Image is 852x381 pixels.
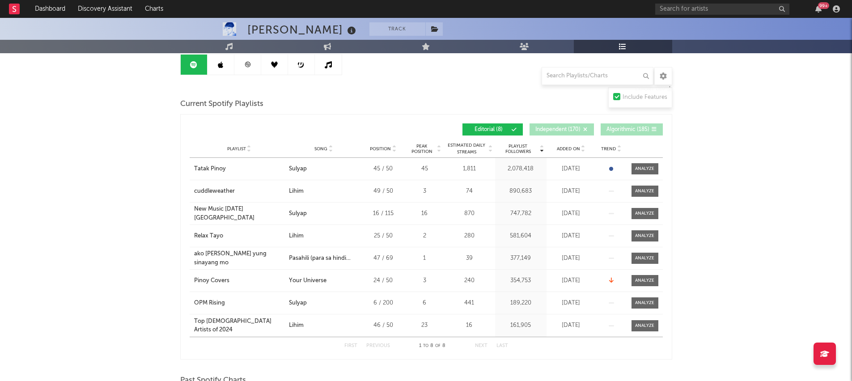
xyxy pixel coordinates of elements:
span: Estimated Daily Streams [446,142,487,156]
div: 441 [446,299,493,308]
div: Sulyap [289,299,307,308]
div: 354,753 [497,276,544,285]
div: 16 / 115 [363,209,403,218]
div: Your Universe [289,276,326,285]
button: Last [496,343,508,348]
div: [DATE] [549,276,593,285]
div: 1,811 [446,165,493,174]
div: 6 [408,299,441,308]
div: 581,604 [497,232,544,241]
button: Editorial(8) [462,123,523,135]
div: [DATE] [549,209,593,218]
div: 2 [408,232,441,241]
a: cuddleweather [194,187,284,196]
div: 240 [446,276,493,285]
a: Tatak Pinoy [194,165,284,174]
div: 47 / 69 [363,254,403,263]
div: Include Features [623,92,667,103]
span: Independent ( 170 ) [535,127,581,132]
span: of [435,344,441,348]
input: Search for artists [655,4,789,15]
div: Sulyap [289,165,307,174]
div: 49 / 50 [363,187,403,196]
span: Added On [557,146,580,152]
div: 2,078,418 [497,165,544,174]
span: Current Spotify Playlists [180,99,263,110]
div: Tatak Pinoy [194,165,226,174]
div: 45 / 50 [363,165,403,174]
button: Next [475,343,487,348]
div: 25 / 50 [363,232,403,241]
div: 3 [408,276,441,285]
span: to [423,344,428,348]
div: [DATE] [549,232,593,241]
button: Independent(170) [530,123,594,135]
div: 99 + [818,2,829,9]
div: Relax Tayo [194,232,223,241]
a: New Music [DATE] [GEOGRAPHIC_DATA] [194,205,284,222]
div: 280 [446,232,493,241]
button: Algorithmic(185) [601,123,663,135]
span: Trend [601,146,616,152]
span: Song [314,146,327,152]
span: Playlist [227,146,246,152]
div: Pinoy Covers [194,276,229,285]
div: 6 / 200 [363,299,403,308]
div: 24 / 50 [363,276,403,285]
div: 189,220 [497,299,544,308]
button: First [344,343,357,348]
span: Playlist Followers [497,144,539,154]
a: OPM Rising [194,299,284,308]
div: Lihim [289,187,304,196]
div: [DATE] [549,321,593,330]
div: 39 [446,254,493,263]
div: OPM Rising [194,299,225,308]
div: 74 [446,187,493,196]
div: 1 8 8 [408,341,457,351]
a: Top [DEMOGRAPHIC_DATA] Artists of 2024 [194,317,284,334]
div: 1 [408,254,441,263]
div: 45 [408,165,441,174]
div: Lihim [289,232,304,241]
div: 377,149 [497,254,544,263]
button: Previous [366,343,390,348]
div: [DATE] [549,187,593,196]
div: 23 [408,321,441,330]
span: Peak Position [408,144,436,154]
button: Export CSV [635,87,672,92]
a: Relax Tayo [194,232,284,241]
div: 16 [408,209,441,218]
span: Editorial ( 8 ) [468,127,509,132]
div: 3 [408,187,441,196]
input: Search Playlists/Charts [542,67,653,85]
div: [DATE] [549,254,593,263]
div: 16 [446,321,493,330]
div: 870 [446,209,493,218]
span: Position [370,146,391,152]
button: 99+ [815,5,822,13]
div: [DATE] [549,299,593,308]
a: Pinoy Covers [194,276,284,285]
div: cuddleweather [194,187,235,196]
div: Sulyap [289,209,307,218]
div: [DATE] [549,165,593,174]
div: 890,683 [497,187,544,196]
div: [PERSON_NAME] [247,22,358,37]
div: 161,905 [497,321,544,330]
div: Pasahili (para sa hindi pinili) [289,254,359,263]
div: 747,782 [497,209,544,218]
span: Algorithmic ( 185 ) [606,127,649,132]
div: Lihim [289,321,304,330]
a: ako [PERSON_NAME] yung sinayang mo [194,250,284,267]
div: 46 / 50 [363,321,403,330]
button: Track [369,22,425,36]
